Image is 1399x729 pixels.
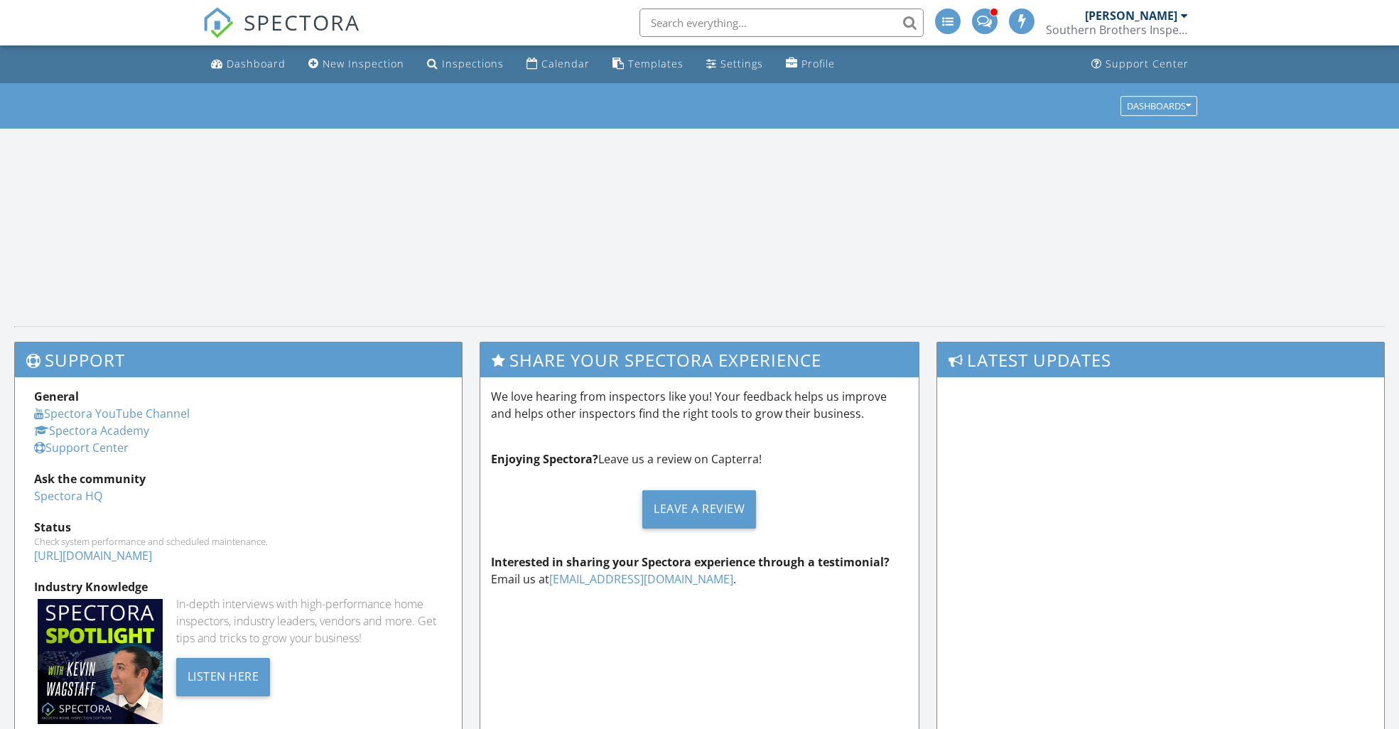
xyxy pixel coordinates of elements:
a: Settings [701,51,769,77]
a: Calendar [521,51,595,77]
a: Spectora YouTube Channel [34,406,190,421]
a: Listen Here [176,668,271,684]
h3: Share Your Spectora Experience [480,342,919,377]
a: [EMAIL_ADDRESS][DOMAIN_NAME] [549,571,733,587]
div: Profile [801,57,835,70]
a: Dashboard [205,51,291,77]
strong: Enjoying Spectora? [491,451,598,467]
button: Dashboards [1120,96,1197,116]
a: SPECTORA [202,19,360,49]
input: Search everything... [639,9,924,37]
a: New Inspection [303,51,410,77]
div: Industry Knowledge [34,578,443,595]
div: Templates [628,57,684,70]
span: SPECTORA [244,7,360,37]
div: Settings [720,57,763,70]
div: Leave a Review [642,490,756,529]
a: Leave a Review [491,479,908,539]
strong: Interested in sharing your Spectora experience through a testimonial? [491,554,890,570]
img: The Best Home Inspection Software - Spectora [202,7,234,38]
a: Support Center [34,440,129,455]
div: Status [34,519,443,536]
div: Check system performance and scheduled maintenance. [34,536,443,547]
p: Leave us a review on Capterra! [491,450,908,468]
div: Support Center [1106,57,1189,70]
h3: Support [15,342,462,377]
div: Inspections [442,57,504,70]
a: Profile [780,51,841,77]
div: Dashboards [1127,101,1191,111]
p: Email us at . [491,553,908,588]
div: In-depth interviews with high-performance home inspectors, industry leaders, vendors and more. Ge... [176,595,443,647]
strong: General [34,389,79,404]
a: Spectora Academy [34,423,149,438]
h3: Latest Updates [937,342,1384,377]
p: We love hearing from inspectors like you! Your feedback helps us improve and helps other inspecto... [491,388,908,422]
img: Spectoraspolightmain [38,599,163,724]
div: [PERSON_NAME] [1085,9,1177,23]
div: Southern Brothers Inspections [1046,23,1188,37]
a: Support Center [1086,51,1194,77]
a: [URL][DOMAIN_NAME] [34,548,152,563]
div: Ask the community [34,470,443,487]
a: Spectora HQ [34,488,102,504]
div: Dashboard [227,57,286,70]
div: Calendar [541,57,590,70]
div: New Inspection [323,57,404,70]
a: Templates [607,51,689,77]
a: Inspections [421,51,509,77]
div: Listen Here [176,658,271,696]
